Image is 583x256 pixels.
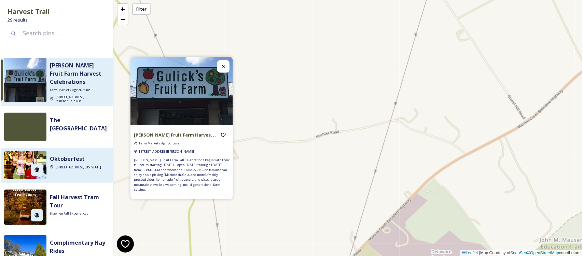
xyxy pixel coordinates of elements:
[460,250,582,256] div: Map Courtesy of © contributors
[510,251,527,255] a: SnapSea
[139,141,179,146] span: Farm Market / Agriculture
[8,7,49,16] strong: Harvest Trail
[139,148,194,154] a: [STREET_ADDRESS][PERSON_NAME]
[55,95,84,104] span: [STREET_ADDRESS][PERSON_NAME]
[55,94,107,103] a: [STREET_ADDRESS][PERSON_NAME]
[50,155,85,163] strong: Oktoberfest
[4,190,46,225] img: 14ePmfLDJAnaltbBI7hoRmnij6mFbOQsO.jpg
[4,58,46,102] img: IMG_4344.JPG
[121,15,125,24] span: −
[117,14,128,25] a: Zoom out
[530,251,559,255] a: OpenStreetMap
[55,165,101,169] span: [STREET_ADDRESS][US_STATE]
[132,3,151,15] div: Filter
[134,131,244,138] strong: [PERSON_NAME] Fruit Farm Harvest Celebrations
[134,158,230,192] span: [PERSON_NAME] Fruit Farm Fall Celebrations begin with their fall hours starting [DATE]—open [DATE...
[50,239,105,255] strong: Complimentary Hay Rides
[130,57,233,125] img: IMG_4344.JPG
[117,4,128,14] a: Zoom in
[139,149,194,154] span: [STREET_ADDRESS][PERSON_NAME]
[462,251,478,255] a: Leaflet
[50,193,99,209] strong: Fall Harvest Tram Tour
[50,62,101,86] strong: [PERSON_NAME] Fruit Farm Harvest Celebrations
[479,251,480,255] span: |
[50,211,88,216] span: Shawnee Fall Experiences
[55,165,101,169] a: [STREET_ADDRESS][US_STATE]
[4,151,46,179] img: AmyKOctoberfestsq.jpg
[121,5,125,13] span: +
[8,17,28,23] span: 29 results
[19,26,107,41] input: Search pins...
[50,116,107,132] strong: The [GEOGRAPHIC_DATA]
[50,88,90,92] span: Farm Market / Agriculture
